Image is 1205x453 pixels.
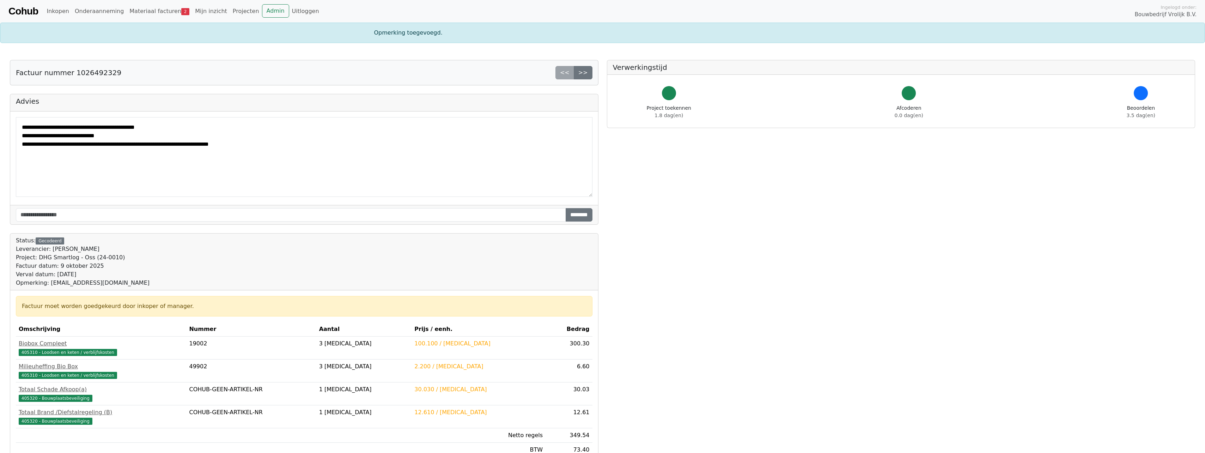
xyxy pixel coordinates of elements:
[186,405,316,428] td: COHUB-GEEN-ARTIKEL-NR
[181,8,189,15] span: 2
[414,339,543,348] div: 100.100 / [MEDICAL_DATA]
[16,68,121,77] h5: Factuur nummer 1026492329
[895,113,923,118] span: 0.0 dag(en)
[19,339,183,356] a: Biobox Compleet405310 - Loodsen en keten / verblijfskosten
[44,4,72,18] a: Inkopen
[16,236,150,287] div: Status:
[19,385,183,394] div: Totaal Schade Afkoop(a)
[412,428,546,443] td: Netto regels
[19,349,117,356] span: 405310 - Loodsen en keten / verblijfskosten
[895,104,923,119] div: Afcoderen
[613,63,1189,72] h5: Verwerkingstijd
[546,337,592,360] td: 300.30
[16,270,150,279] div: Verval datum: [DATE]
[647,104,691,119] div: Project toekennen
[319,408,409,417] div: 1 [MEDICAL_DATA]
[22,302,586,310] div: Factuur moet worden goedgekeurd door inkoper of manager.
[127,4,192,18] a: Materiaal facturen2
[546,322,592,337] th: Bedrag
[370,29,835,37] div: Opmerking toegevoegd.
[192,4,230,18] a: Mijn inzicht
[186,382,316,405] td: COHUB-GEEN-ARTIKEL-NR
[546,382,592,405] td: 30.03
[546,360,592,382] td: 6.60
[574,66,592,79] a: >>
[19,372,117,379] span: 405310 - Loodsen en keten / verblijfskosten
[16,253,150,262] div: Project: DHG Smartlog - Oss (24-0010)
[1127,104,1155,119] div: Beoordelen
[16,245,150,253] div: Leverancier: [PERSON_NAME]
[36,237,64,244] div: Gecodeerd
[186,322,316,337] th: Nummer
[19,385,183,402] a: Totaal Schade Afkoop(a)405320 - Bouwplaatsbeveiliging
[1127,113,1155,118] span: 3.5 dag(en)
[19,408,183,417] div: Totaal Brand /Diefstalregeling (B)
[186,360,316,382] td: 49902
[19,395,92,402] span: 405320 - Bouwplaatsbeveiliging
[16,322,186,337] th: Omschrijving
[319,339,409,348] div: 3 [MEDICAL_DATA]
[319,385,409,394] div: 1 [MEDICAL_DATA]
[414,408,543,417] div: 12.610 / [MEDICAL_DATA]
[72,4,127,18] a: Onderaanneming
[546,428,592,443] td: 349.54
[186,337,316,360] td: 19002
[230,4,262,18] a: Projecten
[16,97,592,105] h5: Advies
[1161,4,1197,11] span: Ingelogd onder:
[19,418,92,425] span: 405320 - Bouwplaatsbeveiliging
[655,113,683,118] span: 1.8 dag(en)
[414,362,543,371] div: 2.200 / [MEDICAL_DATA]
[414,385,543,394] div: 30.030 / [MEDICAL_DATA]
[1134,11,1197,19] span: Bouwbedrijf Vrolijk B.V.
[319,362,409,371] div: 3 [MEDICAL_DATA]
[289,4,322,18] a: Uitloggen
[16,262,150,270] div: Factuur datum: 9 oktober 2025
[546,405,592,428] td: 12.61
[262,4,289,18] a: Admin
[8,3,38,20] a: Cohub
[16,279,150,287] div: Opmerking: [EMAIL_ADDRESS][DOMAIN_NAME]
[19,362,183,379] a: Milieuheffing Bio Box405310 - Loodsen en keten / verblijfskosten
[19,339,183,348] div: Biobox Compleet
[19,408,183,425] a: Totaal Brand /Diefstalregeling (B)405320 - Bouwplaatsbeveiliging
[19,362,183,371] div: Milieuheffing Bio Box
[316,322,412,337] th: Aantal
[412,322,546,337] th: Prijs / eenh.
